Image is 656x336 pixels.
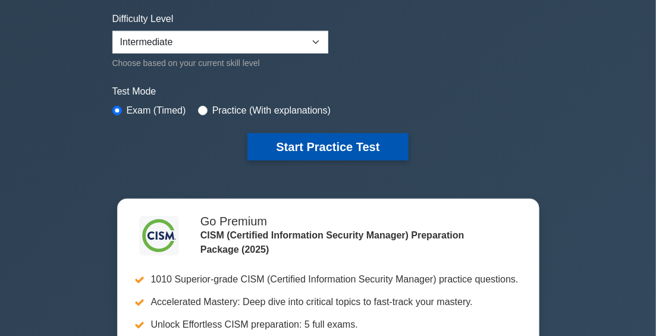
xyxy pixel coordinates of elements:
label: Exam (Timed) [127,103,186,118]
label: Practice (With explanations) [212,103,331,118]
button: Start Practice Test [247,133,408,161]
div: Choose based on your current skill level [112,56,328,70]
label: Test Mode [112,84,544,99]
label: Difficulty Level [112,12,174,26]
